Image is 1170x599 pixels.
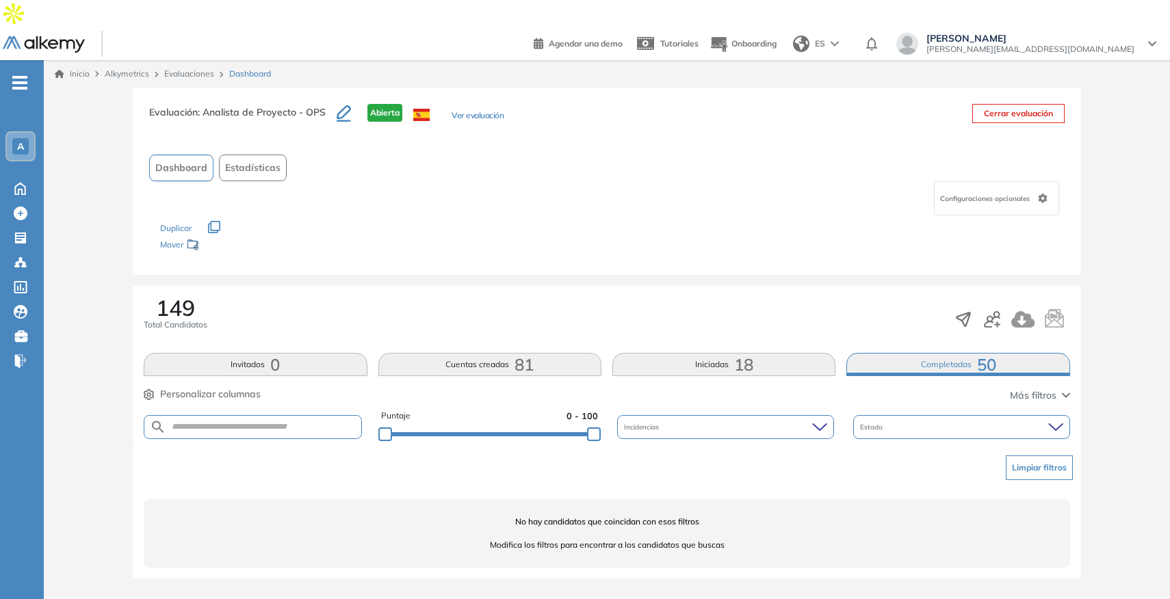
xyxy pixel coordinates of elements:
[534,34,623,51] a: Agendar una demo
[144,319,207,331] span: Total Candidatos
[1010,388,1070,403] button: Más filtros
[164,68,214,79] a: Evaluaciones
[934,181,1059,215] div: Configuraciones opcionales
[853,415,1070,439] div: Estado
[413,109,430,121] img: ESP
[160,233,297,258] div: Mover
[940,194,1032,204] span: Configuraciones opcionales
[452,109,504,124] button: Ver evaluación
[549,38,623,49] span: Agendar una demo
[860,422,885,432] span: Estado
[149,155,213,181] button: Dashboard
[160,223,192,233] span: Duplicar
[144,539,1070,551] span: Modifica los filtros para encontrar a los candidatos que buscas
[17,141,24,152] span: A
[156,297,195,319] span: 149
[155,161,207,175] span: Dashboard
[144,387,261,401] button: Personalizar columnas
[1010,388,1056,403] span: Más filtros
[1006,455,1073,480] button: Limpiar filtros
[105,68,149,79] span: Alkymetrics
[846,353,1069,376] button: Completadas50
[634,26,699,62] a: Tutoriales
[926,33,1134,44] span: [PERSON_NAME]
[150,418,166,436] img: SEARCH_ALT
[198,106,326,118] span: : Analista de Proyecto - OPS
[624,422,662,432] span: Incidencias
[378,353,601,376] button: Cuentas creadas81
[617,415,834,439] div: Incidencias
[972,104,1065,123] button: Cerrar evaluación
[160,387,261,401] span: Personalizar columnas
[149,104,337,133] h3: Evaluación
[55,68,90,80] a: Inicio
[367,104,402,122] span: Abierta
[567,410,598,423] span: 0 - 100
[815,38,825,50] span: ES
[612,353,835,376] button: Iniciadas18
[660,38,699,49] span: Tutoriales
[3,36,85,53] img: Logo
[710,29,777,59] button: Onboarding
[381,410,411,423] span: Puntaje
[793,36,809,52] img: world
[926,44,1134,55] span: [PERSON_NAME][EMAIL_ADDRESS][DOMAIN_NAME]
[144,353,367,376] button: Invitados0
[731,38,777,49] span: Onboarding
[219,155,287,181] button: Estadísticas
[12,81,27,84] i: -
[225,161,281,175] span: Estadísticas
[229,68,271,80] span: Dashboard
[144,516,1070,528] span: No hay candidatos que coincidan con esos filtros
[831,41,839,46] img: arrow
